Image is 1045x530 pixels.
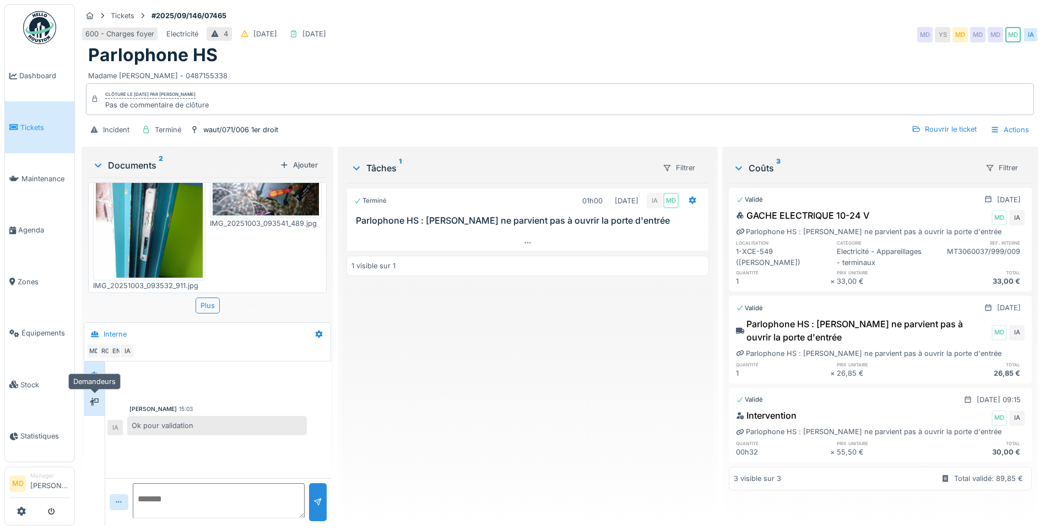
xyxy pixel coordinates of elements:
div: 1 [736,276,830,286]
div: IMG_20251003_093532_911.jpg [93,280,205,291]
h6: catégorie [837,239,930,246]
h6: localisation [736,239,830,246]
div: RG [98,343,113,359]
h6: quantité [736,269,830,276]
span: Maintenance [21,174,70,184]
span: Équipements [21,328,70,338]
a: Zones [5,256,74,307]
strong: #2025/09/146/07465 [147,10,231,21]
div: Documents [93,159,275,172]
div: IA [1009,325,1025,340]
div: 26,85 € [837,368,930,378]
div: Coûts [733,161,976,175]
div: Interne [104,329,127,339]
h6: total [931,269,1025,276]
div: 3 visible sur 3 [734,473,781,484]
h6: prix unitaire [837,269,930,276]
div: Tickets [111,10,134,21]
a: Agenda [5,204,74,256]
div: Parlophone HS : [PERSON_NAME] ne parvient pas à ouvrir la porte d'entrée [736,317,989,344]
sup: 3 [776,161,781,175]
div: Parlophone HS : [PERSON_NAME] ne parvient pas à ouvrir la porte d'entrée [736,426,1001,437]
h6: quantité [736,440,830,447]
div: MD [86,343,102,359]
div: IA [1009,210,1025,225]
div: MD [992,210,1007,225]
div: Electricité [166,29,198,39]
span: Zones [18,277,70,287]
div: GACHE ELECTRIQUE 10-24 V [736,209,869,222]
div: IMG_20251003_093541_489.jpg [210,218,322,229]
a: Tickets [5,101,74,153]
span: Agenda [18,225,70,235]
a: MD Manager[PERSON_NAME] [9,472,70,498]
h6: ref. interne [931,239,1025,246]
div: 1 [736,368,830,378]
img: Badge_color-CXgf-gQk.svg [23,11,56,44]
div: Parlophone HS : [PERSON_NAME] ne parvient pas à ouvrir la porte d'entrée [736,226,1001,237]
div: 4 [224,29,228,39]
div: 33,00 € [837,276,930,286]
div: Tâches [351,161,653,175]
div: Parlophone HS : [PERSON_NAME] ne parvient pas à ouvrir la porte d'entrée [736,348,1001,359]
h6: total [931,361,1025,368]
div: 26,85 € [931,368,1025,378]
div: Intervention [736,409,797,422]
div: [DATE] [253,29,277,39]
div: [PERSON_NAME] [129,405,177,413]
div: Terminé [354,196,387,205]
div: IA [647,193,662,208]
div: 1 visible sur 1 [351,261,396,271]
div: Manager [30,472,70,480]
div: Electricité - Appareillages - terminaux [837,246,930,267]
div: Filtrer [981,160,1023,176]
div: [DATE] [997,194,1021,205]
div: IA [1023,27,1038,42]
div: 15:03 [179,405,193,413]
div: Ok pour validation [127,416,307,435]
div: MD [992,325,1007,340]
span: Dashboard [19,71,70,81]
div: 30,00 € [931,447,1025,457]
div: 33,00 € [931,276,1025,286]
div: 00h32 [736,447,830,457]
div: Madame [PERSON_NAME] - 0487155338 [88,66,1032,81]
div: Ajouter [275,158,322,172]
h6: quantité [736,361,830,368]
div: MD [970,27,986,42]
div: MD [988,27,1003,42]
h6: prix unitaire [837,440,930,447]
div: Rouvrir le ticket [907,122,981,137]
div: MT3060037/999/009 [931,246,1025,267]
div: Validé [736,195,763,204]
div: EN [109,343,124,359]
div: MD [992,410,1007,426]
div: Validé [736,395,763,404]
sup: 1 [399,161,402,175]
h6: prix unitaire [837,361,930,368]
div: MD [917,27,933,42]
div: Total validé: 89,85 € [954,473,1023,484]
div: × [830,447,837,457]
div: MD [1005,27,1021,42]
h3: Parlophone HS : [PERSON_NAME] ne parvient pas à ouvrir la porte d'entrée [356,215,704,226]
span: Stock [20,380,70,390]
div: Incident [103,125,129,135]
div: Pas de commentaire de clôture [105,100,209,110]
a: Dashboard [5,50,74,101]
div: Plus [196,298,220,313]
div: Demandeurs [68,374,121,390]
div: [DATE] 09:15 [977,394,1021,405]
div: × [830,368,837,378]
a: Maintenance [5,153,74,204]
img: kg6h3j8mmk4s4n78u9u88bkm9f0p [96,136,203,278]
div: YS [935,27,950,42]
div: MD [663,193,679,208]
span: Tickets [20,122,70,133]
div: Filtrer [658,160,700,176]
div: [DATE] [997,302,1021,313]
a: Statistiques [5,410,74,462]
li: [PERSON_NAME] [30,472,70,495]
div: Validé [736,304,763,313]
a: Équipements [5,307,74,359]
